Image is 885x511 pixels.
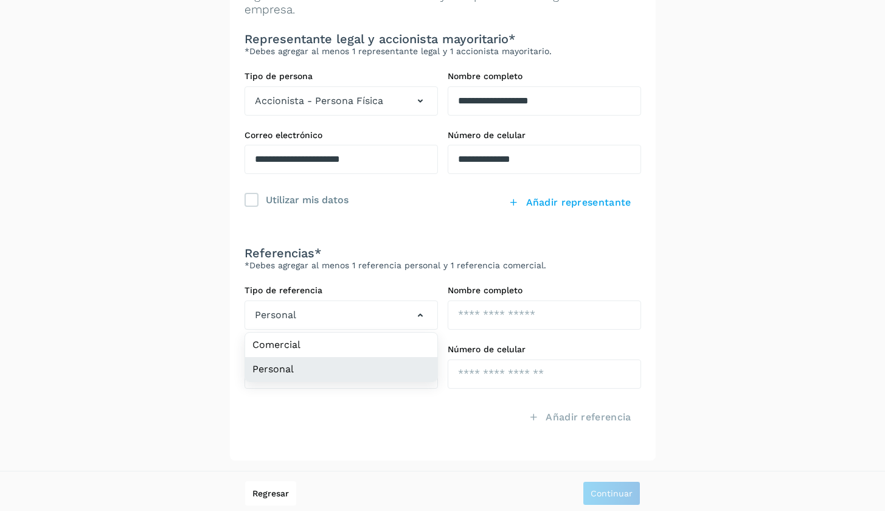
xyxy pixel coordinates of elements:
label: Tipo de referencia [245,285,438,296]
p: *Debes agregar al menos 1 representante legal y 1 accionista mayoritario. [245,46,641,57]
span: Añadir referencia [546,411,631,424]
label: Número de celular [448,344,641,355]
label: Nombre completo [448,285,641,296]
label: Tipo de persona [245,71,438,82]
div: Utilizar mis datos [266,191,349,207]
label: Correo electrónico [245,130,438,141]
span: Continuar [591,489,633,498]
button: Continuar [583,481,640,506]
button: Añadir representante [499,189,640,217]
label: Número de celular [448,130,641,141]
button: Regresar [245,481,296,506]
label: Nombre completo [448,71,641,82]
span: Añadir representante [526,196,631,209]
li: Comercial [245,333,437,357]
li: Personal [245,357,437,381]
span: Regresar [252,489,289,498]
p: *Debes agregar al menos 1 referencia personal y 1 referencia comercial. [245,260,641,271]
span: Personal [255,308,296,322]
h3: Representante legal y accionista mayoritario* [245,32,641,46]
h3: Referencias* [245,246,641,260]
button: Añadir referencia [519,403,640,431]
span: Accionista - Persona Física [255,94,383,108]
